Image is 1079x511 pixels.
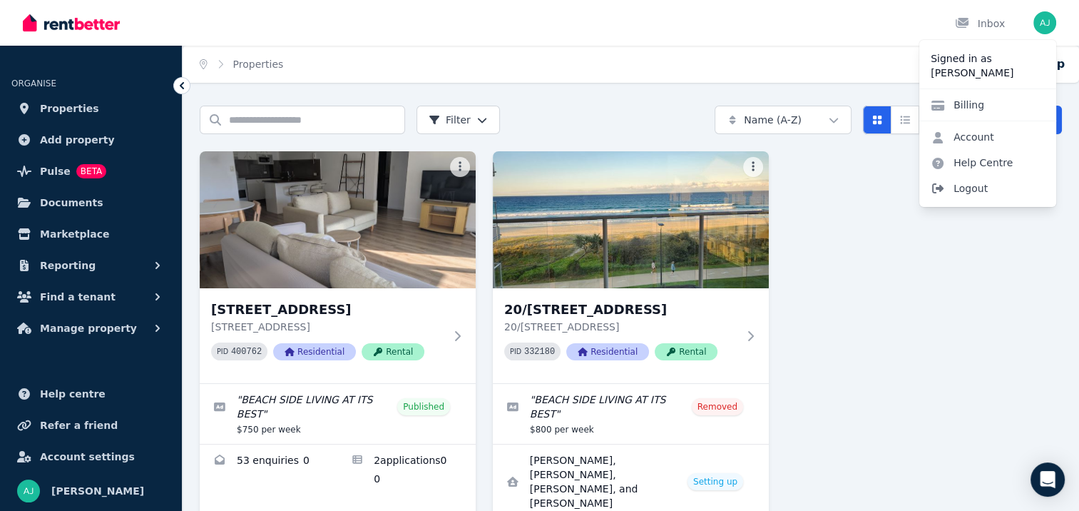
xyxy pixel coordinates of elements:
a: 11/373 Golden Four Dr, Tugun[STREET_ADDRESS][STREET_ADDRESS]PID 400762ResidentialRental [200,151,476,383]
span: Rental [655,343,717,360]
a: Edit listing: BEACH SIDE LIVING AT ITS BEST [493,384,769,444]
a: Account [919,124,1006,150]
span: ORGANISE [11,79,56,88]
span: Marketplace [40,226,109,243]
img: Ann Jones [17,480,40,502]
span: Help centre [40,385,106,403]
span: Name (A-Z) [744,113,802,127]
div: Inbox [955,16,1005,31]
a: Enquiries for 11/373 Golden Four Dr, Tugun [200,445,338,497]
span: [PERSON_NAME] [51,482,144,500]
p: [PERSON_NAME] [931,66,1045,80]
span: Account settings [40,448,135,465]
img: Ann Jones [1033,11,1056,34]
code: 400762 [231,347,262,357]
nav: Breadcrumb [183,46,300,83]
span: Filter [429,113,471,127]
span: Documents [40,194,103,211]
span: Find a tenant [40,288,116,305]
div: Open Intercom Messenger [1031,462,1065,497]
span: Residential [273,343,356,360]
code: 332180 [524,347,555,357]
button: More options [743,157,763,177]
a: Help Centre [919,150,1024,176]
a: Billing [919,92,996,118]
a: Refer a friend [11,411,170,440]
button: Manage property [11,314,170,343]
a: Help centre [11,380,170,408]
button: Name (A-Z) [715,106,852,134]
a: Properties [233,59,284,70]
img: 20/373-375 Golden Four Drive, Tugun [493,151,769,288]
a: Account settings [11,442,170,471]
span: Rental [362,343,424,360]
a: Edit listing: BEACH SIDE LIVING AT ITS BEST [200,384,476,444]
a: 20/373-375 Golden Four Drive, Tugun20/[STREET_ADDRESS]20/[STREET_ADDRESS]PID 332180ResidentialRental [493,151,769,383]
span: Logout [919,176,1056,201]
button: Compact list view [891,106,919,134]
img: 11/373 Golden Four Dr, Tugun [200,151,476,288]
small: PID [510,348,521,355]
button: Card view [863,106,891,134]
span: Properties [40,100,99,117]
p: Signed in as [931,51,1045,66]
button: Reporting [11,251,170,280]
span: Residential [566,343,649,360]
h3: 20/[STREET_ADDRESS] [504,300,737,320]
span: Reporting [40,257,96,274]
button: More options [450,157,470,177]
a: Add property [11,126,170,154]
button: Find a tenant [11,283,170,311]
p: 20/[STREET_ADDRESS] [504,320,737,334]
a: Properties [11,94,170,123]
div: View options [863,106,947,134]
h3: [STREET_ADDRESS] [211,300,444,320]
span: Pulse [40,163,71,180]
a: Documents [11,188,170,217]
p: [STREET_ADDRESS] [211,320,444,334]
span: Add property [40,131,115,148]
a: PulseBETA [11,157,170,186]
a: Marketplace [11,220,170,248]
button: Filter [416,106,500,134]
span: Refer a friend [40,417,118,434]
span: Manage property [40,320,137,337]
small: PID [217,348,228,355]
img: RentBetter [23,12,120,34]
span: BETA [76,164,106,178]
a: Applications for 11/373 Golden Four Dr, Tugun [338,445,476,497]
